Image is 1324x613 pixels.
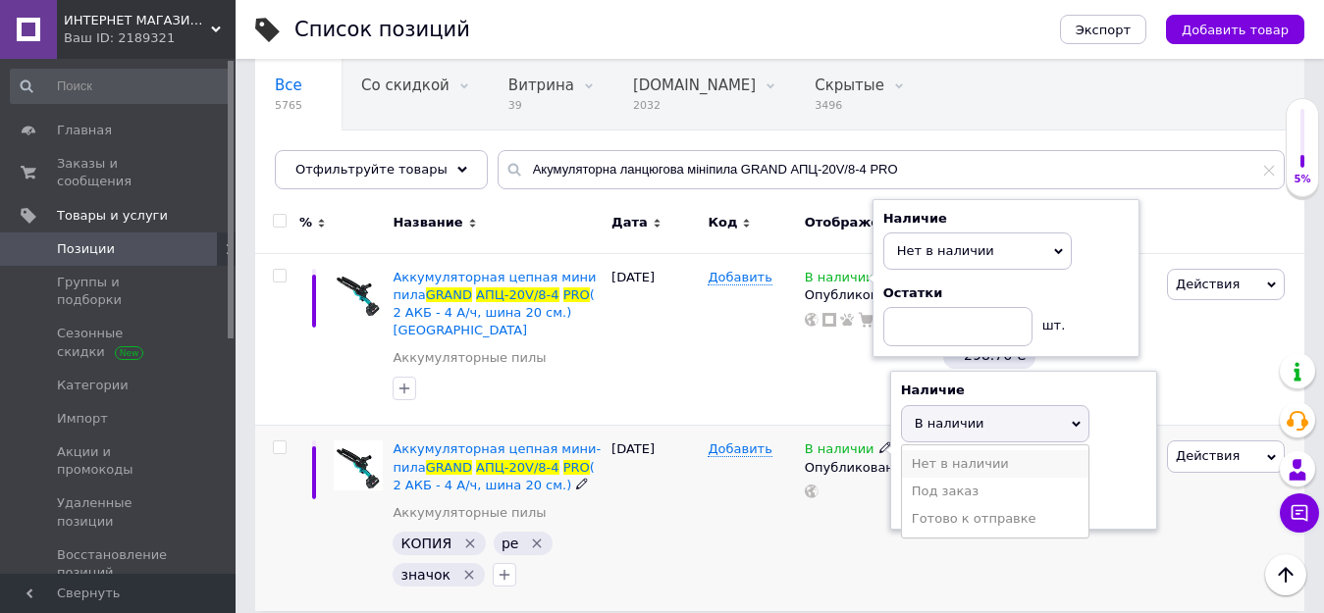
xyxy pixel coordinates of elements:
[393,270,596,338] a: Аккумуляторная цепная мини пилаGRANDАПЦ-20V/8-4PRO( 2 АКБ - 4 А/ч, шина 20 см.) [GEOGRAPHIC_DATA]
[299,214,312,231] span: %
[393,214,462,231] span: Название
[805,441,874,462] span: В наличии
[57,546,182,582] span: Восстановление позиций
[334,440,383,489] img: Аккумуляторная цепная мини-пила GRAND АПЦ-20V/8-4 PRO ( 2 АКБ - 4 А/ч, шина 20 см.)
[502,536,519,551] span: ре
[393,441,601,474] span: Аккумуляторная цепная мини-пила
[64,12,211,29] span: ИНТЕРНЕТ МАГАЗИН БЕНЗО-ЭЛЕКТРО ИНСТРУМЕНТА
[393,460,594,492] span: ( 2 АКБ - 4 А/ч, шина 20 см.)
[902,505,1088,533] li: Готово к отправке
[57,410,108,428] span: Импорт
[64,29,236,47] div: Ваш ID: 2189321
[1166,15,1304,44] button: Добавить товар
[607,253,703,426] div: [DATE]
[902,450,1088,478] li: Нет в наличии
[275,98,302,113] span: 5765
[607,426,703,611] div: [DATE]
[393,504,546,522] a: Аккумуляторные пилы
[529,536,545,551] svg: Удалить метку
[57,240,115,258] span: Позиции
[1033,307,1072,334] div: шт.
[426,460,472,475] span: GRAND
[815,98,884,113] span: 3496
[902,478,1088,505] li: Под заказ
[633,98,756,113] span: 2032
[805,286,934,304] div: Опубликован
[426,287,472,302] span: GRAND
[901,382,1146,399] div: Наличие
[563,460,590,475] span: PRO
[57,325,182,360] span: Сезонные скидки
[611,214,648,231] span: Дата
[805,214,906,231] span: Отображение
[294,20,470,40] div: Список позиций
[57,274,182,309] span: Группы и подборки
[393,287,594,337] span: ( 2 АКБ - 4 А/ч, шина 20 см.) [GEOGRAPHIC_DATA]
[633,77,756,94] span: [DOMAIN_NAME]
[57,377,129,394] span: Категории
[393,349,546,367] a: Аккумуляторные пилы
[1176,448,1240,463] span: Действия
[708,270,771,285] span: Добавить
[57,443,182,479] span: Акции и промокоды
[508,77,574,94] span: Витрина
[815,77,884,94] span: Скрытые
[915,416,984,431] span: В наличии
[393,270,596,302] span: Аккумуляторная цепная мини пила
[1182,23,1289,37] span: Добавить товар
[400,567,450,583] span: значок
[708,441,771,457] span: Добавить
[57,207,168,225] span: Товары и услуги
[883,210,1129,228] div: Наличие
[498,150,1285,189] input: Поиск по названию позиции, артикулу и поисковым запросам
[897,243,994,258] span: Нет в наличии
[476,287,559,302] span: АПЦ-20V/8-4
[1265,554,1306,595] button: Наверх
[361,77,450,94] span: Со скидкой
[708,214,737,231] span: Код
[400,536,451,551] span: КОПИЯ
[563,287,590,302] span: PRO
[1280,493,1319,533] button: Чат с покупателем
[461,567,477,583] svg: Удалить метку
[1060,15,1146,44] button: Экспорт
[1176,277,1240,291] span: Действия
[462,536,478,551] svg: Удалить метку
[334,269,383,318] img: Аккумуляторная цепная мини пила GRAND АПЦ-20V/8-4 PRO ( 2 АКБ - 4 А/ч, шина 20 см.) Чехия
[476,460,559,475] span: АПЦ-20V/8-4
[805,459,934,477] div: Опубликован
[57,494,182,530] span: Удаленные позиции
[883,284,1129,302] div: Остатки
[508,98,574,113] span: 39
[393,441,601,491] a: Аккумуляторная цепная мини-пилаGRANDАПЦ-20V/8-4PRO( 2 АКБ - 4 А/ч, шина 20 см.)
[57,155,182,190] span: Заказы и сообщения
[275,77,302,94] span: Все
[10,69,232,104] input: Поиск
[1076,23,1131,37] span: Экспорт
[805,270,874,290] span: В наличии
[1287,173,1318,186] div: 5%
[57,122,112,139] span: Главная
[295,162,448,177] span: Отфильтруйте товары
[275,151,408,169] span: Опубликованные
